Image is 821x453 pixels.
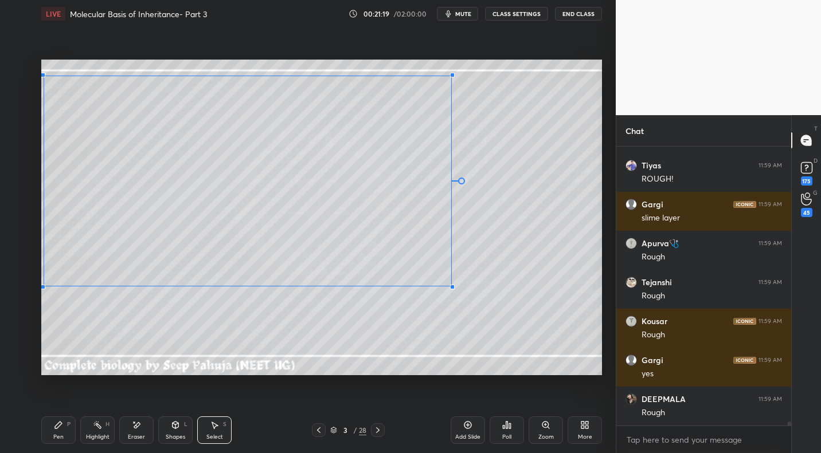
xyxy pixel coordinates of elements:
div: slime layer [642,212,782,224]
h6: Tejanshi [642,277,672,287]
div: Poll [502,434,511,440]
div: Highlight [86,434,110,440]
div: 11:59 AM [759,279,782,286]
img: default.png [625,199,637,210]
div: grid [616,147,791,426]
button: End Class [555,7,602,21]
div: 28 [359,425,366,435]
img: iconic-dark.1390631f.png [733,357,756,364]
img: ba37c363cc4c4185a6d8b315138f749b.jpg [625,238,637,249]
div: S [223,422,226,427]
div: Select [206,434,223,440]
p: G [813,188,818,197]
div: 11:59 AM [759,201,782,208]
span: mute [455,10,471,18]
button: mute [437,7,478,21]
h6: Kousar [642,316,667,326]
div: Rough [642,251,782,263]
div: yes [642,368,782,380]
div: Rough [642,290,782,302]
div: Shapes [166,434,185,440]
p: D [814,156,818,165]
h6: Gargi [642,355,663,365]
div: L [184,422,187,427]
div: Rough [642,329,782,341]
div: LIVE [41,7,65,21]
img: default.png [625,354,637,366]
div: 3 [339,427,351,434]
div: Add Slide [455,434,480,440]
h6: Tiyas [642,160,661,171]
h6: Apurva🩺 [642,238,679,249]
div: Pen [53,434,64,440]
h4: Molecular Basis of Inheritance- Part 3 [70,9,207,19]
div: More [578,434,592,440]
div: ROUGH! [642,174,782,185]
div: Zoom [538,434,554,440]
div: 11:59 AM [759,240,782,247]
div: H [105,422,110,427]
img: iconic-dark.1390631f.png [733,318,756,325]
div: Rough [642,407,782,419]
img: 29d51b011a5f4e5ca3b32b4d0acfb0a4.jpg [625,316,637,327]
img: f95b0d6f0b154232a1b939b0fd069031.jpg [625,393,637,405]
img: 46dede9b03824a5aa2e9b84c6156a8f6.jpg [625,277,637,288]
div: 11:59 AM [759,318,782,325]
button: CLASS SETTINGS [485,7,548,21]
img: iconic-dark.1390631f.png [733,201,756,208]
h6: DEEPMALA [642,394,686,404]
img: 3b70be6e24c64cbfa3e65fbc23dbd1f5.jpg [625,160,637,171]
div: Eraser [128,434,145,440]
p: Chat [616,116,653,146]
div: / [353,427,357,434]
div: 45 [801,208,812,217]
div: 11:59 AM [759,396,782,403]
div: P [67,422,71,427]
div: 11:59 AM [759,162,782,169]
div: 11:59 AM [759,357,782,364]
p: T [814,124,818,133]
div: 175 [801,176,812,186]
h6: Gargi [642,199,663,210]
